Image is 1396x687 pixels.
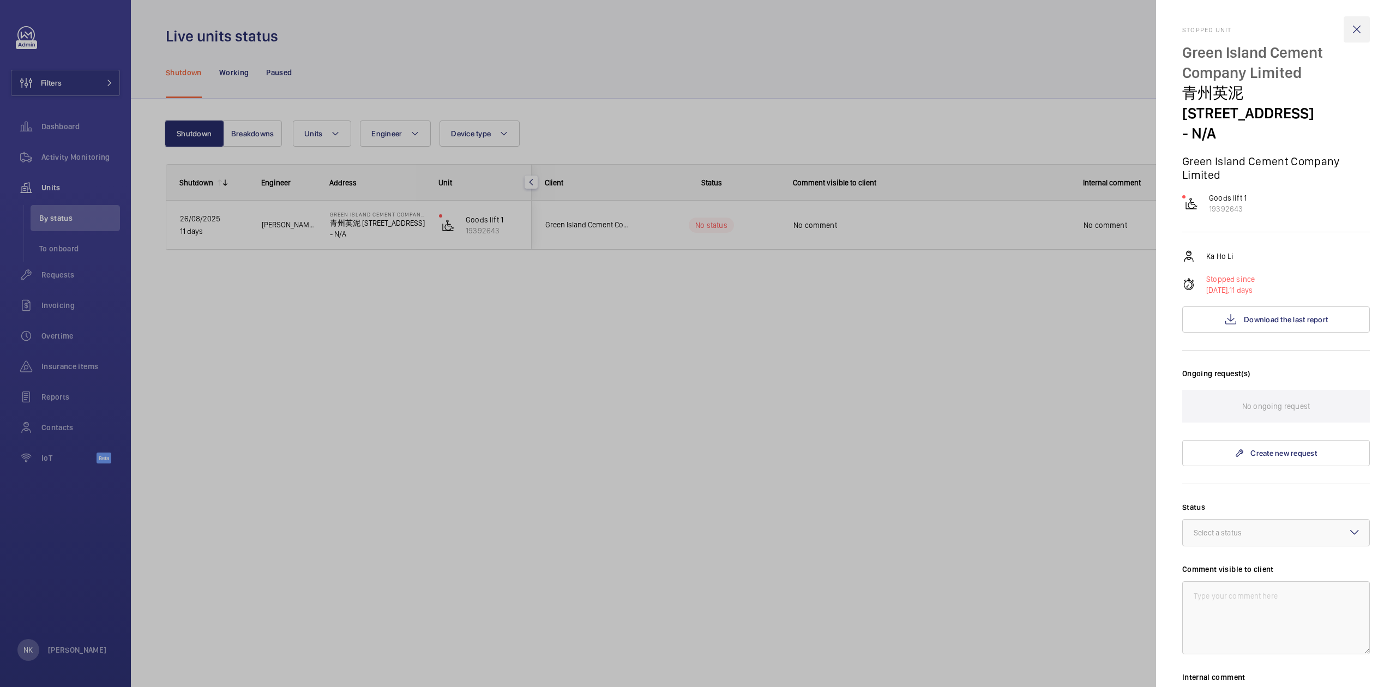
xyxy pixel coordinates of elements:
[1209,203,1247,214] p: 19392643
[1242,390,1310,423] p: No ongoing request
[1182,368,1370,390] h3: Ongoing request(s)
[1244,315,1328,324] span: Download the last report
[1209,192,1247,203] p: Goods lift 1
[1182,564,1370,575] label: Comment visible to client
[1182,26,1370,34] h2: Stopped unit
[1206,274,1255,285] p: Stopped since
[1182,43,1370,83] p: Green Island Cement Company Limited
[1182,672,1370,683] label: Internal comment
[1206,251,1233,262] p: Ka Ho Li
[1182,154,1370,182] p: Green Island Cement Company Limited
[1182,502,1370,513] label: Status
[1206,286,1229,294] span: [DATE],
[1182,83,1370,123] p: 青州英泥 [STREET_ADDRESS]
[1194,527,1269,538] div: Select a status
[1182,440,1370,466] a: Create new request
[1185,197,1198,210] img: platform_lift.svg
[1182,123,1370,143] p: - N/A
[1182,306,1370,333] button: Download the last report
[1206,285,1255,296] p: 11 days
